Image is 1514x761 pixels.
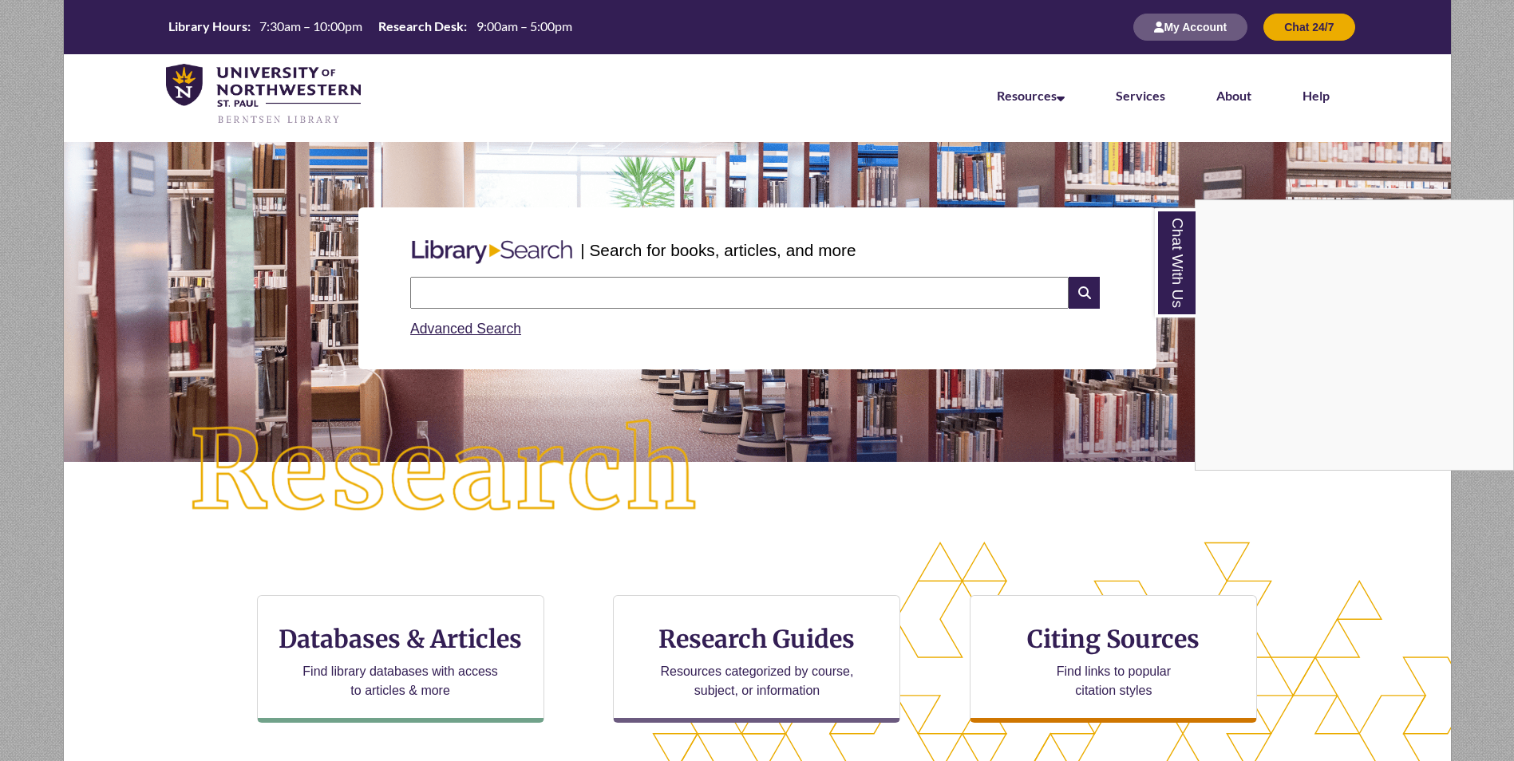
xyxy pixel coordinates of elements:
[166,64,362,126] img: UNWSP Library Logo
[1303,88,1330,103] a: Help
[1195,199,1514,471] div: Chat With Us
[1216,88,1251,103] a: About
[1116,88,1165,103] a: Services
[1155,208,1196,317] a: Chat With Us
[997,88,1065,103] a: Resources
[1196,200,1513,470] iframe: Chat Widget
